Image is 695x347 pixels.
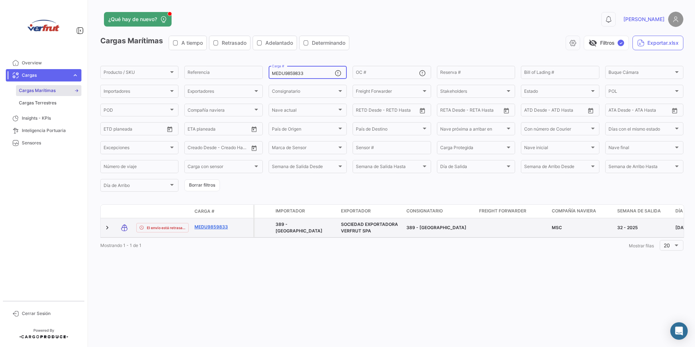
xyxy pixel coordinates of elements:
span: 389 - METRO ONTARIO [276,222,322,234]
a: Insights - KPIs [6,112,81,124]
span: Mostrar filas [629,243,654,248]
datatable-header-cell: Carga # [192,205,235,218]
span: El envío está retrasado. [147,225,185,231]
button: Determinando [300,36,349,50]
span: Importadores [104,90,169,95]
span: Buque Cámara [608,71,674,76]
span: Marca de Sensor [272,146,337,151]
a: Sensores [6,137,81,149]
span: Freight Forwarder [356,90,421,95]
button: Exportar.xlsx [632,36,683,50]
span: Adelantado [265,39,293,47]
button: Open calendar [249,124,260,135]
span: POD [104,109,169,114]
span: Cargas [22,72,69,79]
span: A tiempo [181,39,203,47]
span: Sensores [22,140,79,146]
span: Nave próxima a arribar en [440,127,505,132]
datatable-header-cell: Freight Forwarder [476,205,549,218]
datatable-header-cell: Carga Protegida [254,205,273,218]
div: 32 - 2025 [617,224,670,231]
button: Adelantado [253,36,297,50]
input: ATA Desde [608,109,631,114]
span: Mostrando 1 - 1 de 1 [100,243,141,248]
a: MEDU9859833 [194,224,232,230]
button: Retrasado [209,36,250,50]
button: visibility_offFiltros✓ [584,36,629,50]
input: Creado Hasta [220,146,249,151]
span: Exportador [341,208,371,214]
button: A tiempo [169,36,206,50]
span: Carga con sensor [188,165,253,170]
input: Desde [188,127,201,132]
span: visibility_off [588,39,597,47]
span: Semana de Salida [617,208,661,214]
span: Producto / SKU [104,71,169,76]
input: ATD Desde [524,109,547,114]
span: Cargas Terrestres [19,100,56,106]
datatable-header-cell: Importador [273,205,338,218]
input: Creado Desde [188,146,214,151]
button: Open calendar [164,124,175,135]
a: Cargas Terrestres [16,97,81,108]
img: verfrut.png [25,9,62,45]
datatable-header-cell: Exportador [338,205,403,218]
span: SOCIEDAD EXPORTADORA VERFRUT SPA [341,222,398,234]
span: ✓ [618,40,624,46]
datatable-header-cell: Compañía naviera [549,205,614,218]
span: expand_more [72,72,79,79]
span: Semana de Salida Desde [272,165,337,170]
input: ATD Hasta [552,109,581,114]
span: Retrasado [222,39,246,47]
span: Cerrar Sesión [22,310,79,317]
span: POL [608,90,674,95]
span: 20 [664,242,670,248]
img: placeholder-user.png [668,12,683,27]
span: Stakeholders [440,90,505,95]
span: País de Destino [356,127,421,132]
span: Carga # [194,208,214,215]
span: Exportadores [188,90,253,95]
button: Open calendar [585,105,596,116]
span: Overview [22,60,79,66]
span: Día de Arribo [104,184,169,189]
button: Open calendar [249,143,260,153]
span: País de Origen [272,127,337,132]
div: Abrir Intercom Messenger [670,322,688,340]
input: ATA Hasta [636,109,665,114]
datatable-header-cell: Póliza [235,208,253,214]
span: MSC [552,225,562,230]
a: Overview [6,57,81,69]
datatable-header-cell: Estado de Envio [133,208,192,214]
span: Días con el mismo estado [608,127,674,132]
span: Semana de Salida Hasta [356,165,421,170]
button: Open calendar [669,105,680,116]
a: Cargas Marítimas [16,85,81,96]
input: Hasta [374,109,403,114]
span: Carga Protegida [440,146,505,151]
span: [PERSON_NAME] [623,16,664,23]
button: Open calendar [417,105,428,116]
span: Inteligencia Portuaria [22,127,79,134]
datatable-header-cell: Consignatario [403,205,476,218]
span: Freight Forwarder [479,208,526,214]
span: Nave final [608,146,674,151]
span: Nave inicial [524,146,589,151]
input: Hasta [458,109,487,114]
span: Estado [524,90,589,95]
span: Semana de Arribo Desde [524,165,589,170]
span: Compañía naviera [552,208,596,214]
span: Determinando [312,39,345,47]
span: Consignatario [272,90,337,95]
span: Insights - KPIs [22,115,79,121]
input: Desde [356,109,369,114]
span: Cargas Marítimas [19,87,56,94]
span: 389 - METRO ONTARIO [406,225,466,230]
input: Hasta [206,127,235,132]
span: Excepciones [104,146,169,151]
datatable-header-cell: Modo de Transporte [115,208,133,214]
input: Hasta [122,127,151,132]
a: Inteligencia Portuaria [6,124,81,137]
span: Nave actual [272,109,337,114]
span: Compañía naviera [188,109,253,114]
